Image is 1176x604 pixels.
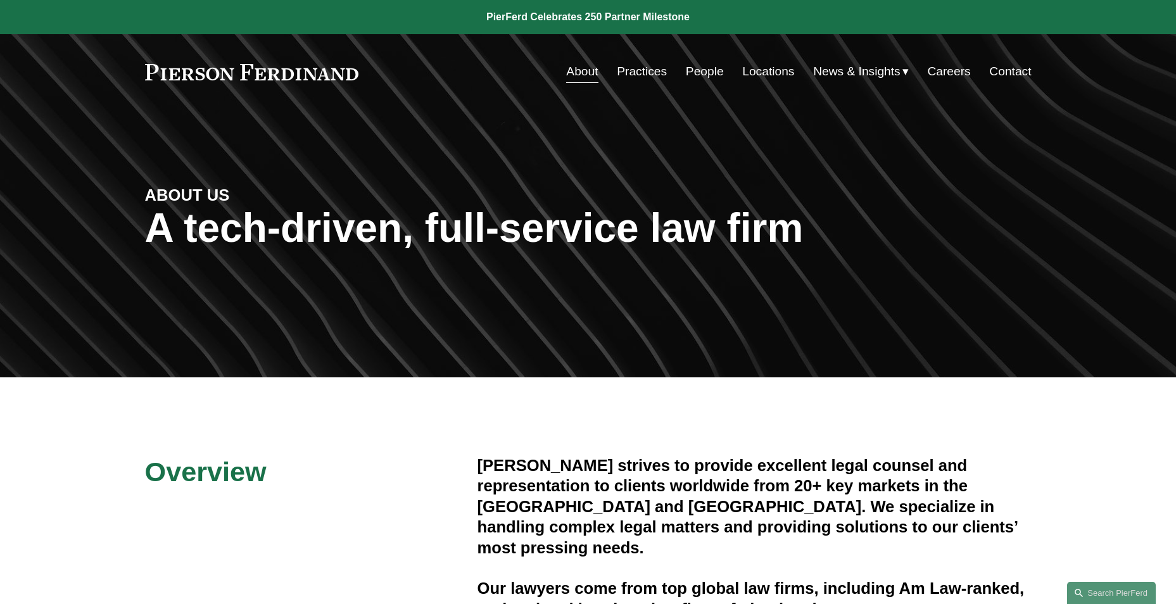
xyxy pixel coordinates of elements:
[927,60,970,84] a: Careers
[145,456,267,487] span: Overview
[813,60,909,84] a: folder dropdown
[1067,582,1156,604] a: Search this site
[742,60,794,84] a: Locations
[989,60,1031,84] a: Contact
[145,205,1032,251] h1: A tech-driven, full-service law firm
[617,60,667,84] a: Practices
[145,186,230,204] strong: ABOUT US
[686,60,724,84] a: People
[813,61,901,83] span: News & Insights
[566,60,598,84] a: About
[477,455,1032,558] h4: [PERSON_NAME] strives to provide excellent legal counsel and representation to clients worldwide ...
